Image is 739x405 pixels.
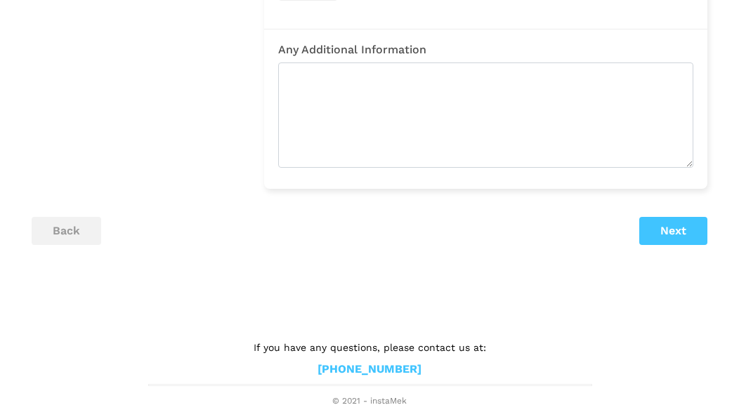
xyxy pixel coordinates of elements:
[639,217,707,245] button: Next
[148,340,591,355] p: If you have any questions, please contact us at:
[278,44,693,56] h3: Any Additional Information
[318,362,421,377] a: [PHONE_NUMBER]
[32,217,101,245] button: back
